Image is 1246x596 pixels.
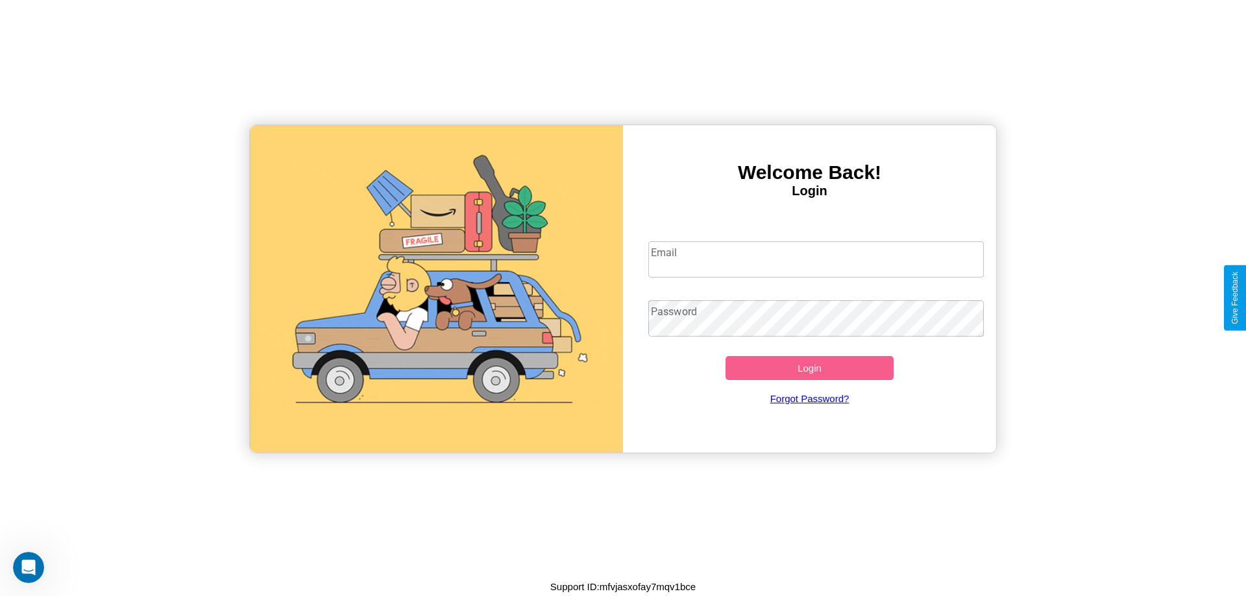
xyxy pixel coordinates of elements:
h3: Welcome Back! [623,161,996,184]
button: Login [726,356,894,380]
iframe: Intercom live chat [13,552,44,583]
img: gif [250,125,623,453]
p: Support ID: mfvjasxofay7mqv1bce [550,578,696,595]
h4: Login [623,184,996,198]
a: Forgot Password? [642,380,978,417]
div: Give Feedback [1230,272,1240,324]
